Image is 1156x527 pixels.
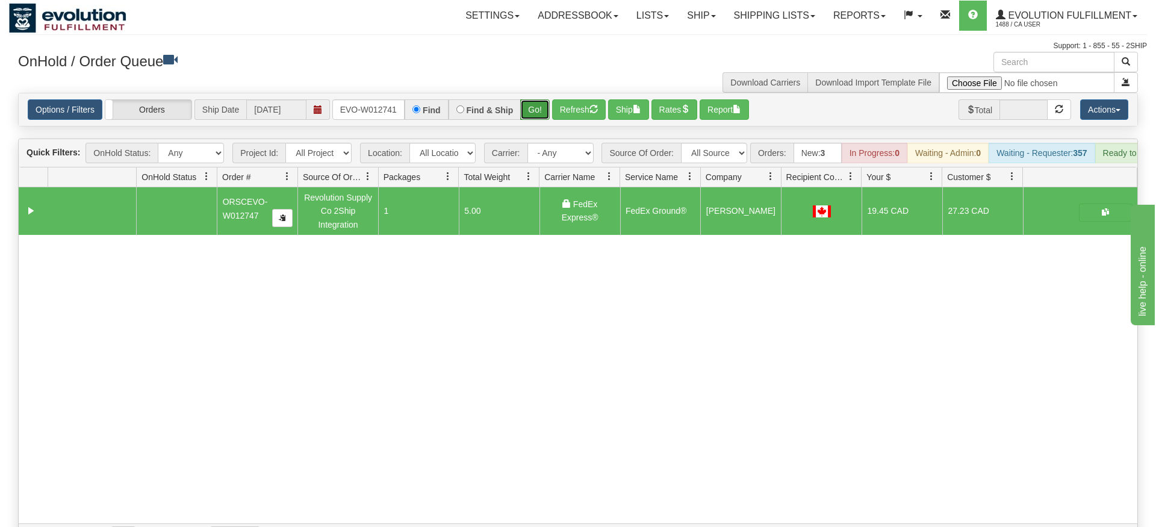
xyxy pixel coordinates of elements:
span: ORSCEVO-W012747 [223,197,268,220]
a: Company filter column settings [760,166,781,187]
button: Actions [1080,99,1128,120]
a: Recipient Country filter column settings [841,166,861,187]
a: Addressbook [529,1,627,31]
strong: 3 [821,148,825,158]
button: Refresh [552,99,606,120]
button: Shipping Documents [1079,204,1133,222]
span: Evolution Fulfillment [1005,10,1131,20]
span: 1 [384,206,388,216]
a: Reports [824,1,895,31]
a: OnHold Status filter column settings [196,166,217,187]
strong: 0 [976,148,981,158]
strong: 357 [1073,148,1087,158]
label: Quick Filters: [26,146,80,158]
button: Go! [520,99,550,120]
a: Evolution Fulfillment 1488 / CA User [987,1,1146,31]
td: 27.23 CAD [942,187,1023,234]
img: CA [813,205,831,217]
div: In Progress: [842,143,907,163]
a: Download Import Template File [815,78,931,87]
div: New: [794,143,842,163]
span: Project Id: [232,143,285,163]
div: grid toolbar [19,139,1137,167]
label: Orders [105,100,191,119]
a: Your $ filter column settings [921,166,942,187]
a: Customer $ filter column settings [1002,166,1022,187]
span: FedEx Express® [562,199,598,222]
span: Order # [222,171,250,183]
button: Report [700,99,749,120]
div: Revolution Supply Co 2Ship Integration [303,191,373,231]
span: Carrier: [484,143,527,163]
label: Find [423,106,441,114]
span: Orders: [750,143,794,163]
button: Search [1114,52,1138,72]
a: Collapse [23,204,39,219]
span: Location: [360,143,409,163]
span: 5.00 [464,206,480,216]
span: Service Name [625,171,678,183]
input: Order # [332,99,405,120]
span: Source Of Order [303,171,363,183]
h3: OnHold / Order Queue [18,52,569,69]
span: OnHold Status [141,171,196,183]
a: Lists [627,1,678,31]
td: 19.45 CAD [862,187,942,234]
a: Ship [678,1,724,31]
a: Source Of Order filter column settings [358,166,378,187]
span: Customer $ [947,171,990,183]
span: Source Of Order: [601,143,681,163]
strong: 0 [895,148,900,158]
a: Service Name filter column settings [680,166,700,187]
a: Total Weight filter column settings [518,166,539,187]
a: Packages filter column settings [438,166,458,187]
span: OnHold Status: [85,143,158,163]
div: live help - online [9,7,111,22]
input: Search [993,52,1114,72]
a: Options / Filters [28,99,102,120]
a: Shipping lists [725,1,824,31]
span: Company [706,171,742,183]
input: Import [939,72,1114,93]
span: Carrier Name [544,171,595,183]
span: Total [959,99,1000,120]
iframe: chat widget [1128,202,1155,325]
a: Order # filter column settings [277,166,297,187]
a: Download Carriers [730,78,800,87]
button: Copy to clipboard [272,209,293,227]
td: FedEx Ground® [620,187,701,234]
span: Recipient Country [786,171,847,183]
img: logo1488.jpg [9,3,126,33]
div: Waiting - Requester: [989,143,1095,163]
a: Carrier Name filter column settings [599,166,620,187]
div: Support: 1 - 855 - 55 - 2SHIP [9,41,1147,51]
a: Settings [456,1,529,31]
span: Your $ [866,171,890,183]
div: Waiting - Admin: [907,143,989,163]
span: Packages [384,171,420,183]
span: Ship Date [194,99,246,120]
td: [PERSON_NAME] [700,187,781,234]
span: Total Weight [464,171,510,183]
button: Rates [651,99,698,120]
button: Ship [608,99,649,120]
span: 1488 / CA User [996,19,1086,31]
label: Find & Ship [467,106,514,114]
